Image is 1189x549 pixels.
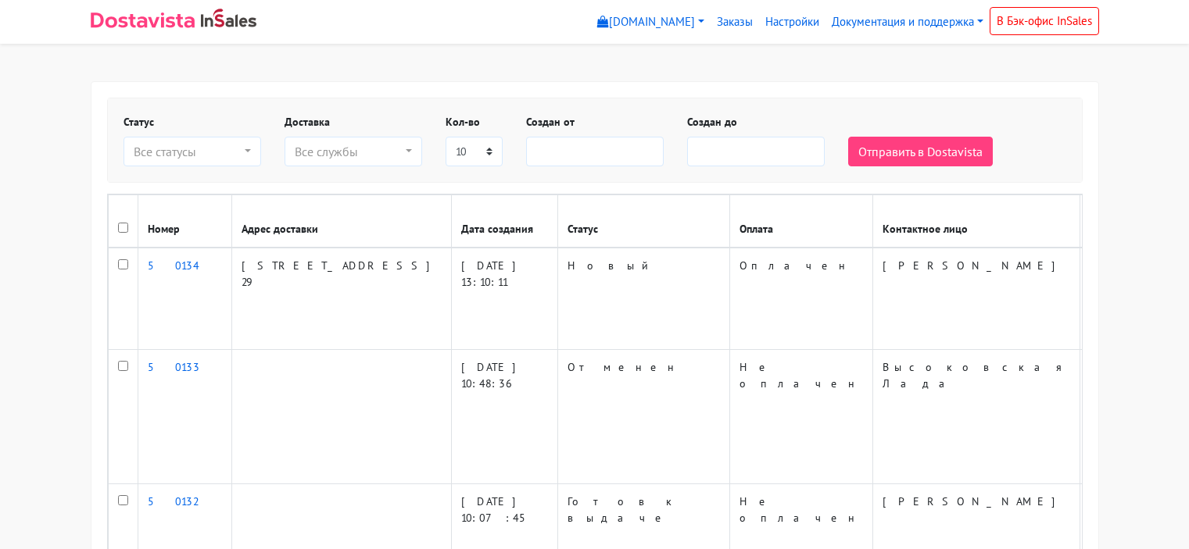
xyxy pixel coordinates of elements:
[148,360,200,374] a: 50133
[91,12,195,28] img: Dostavista - срочная курьерская служба доставки
[729,248,872,350] td: Оплачен
[872,248,1080,350] td: [PERSON_NAME]
[134,142,242,161] div: Все статусы
[148,258,199,273] a: 50134
[872,350,1080,484] td: Высоковская Лада
[711,7,759,37] a: Заказы
[687,114,737,130] label: Создан до
[285,137,422,166] button: Все службы
[451,195,557,248] th: Дата создания
[451,248,557,350] td: [DATE] 13:10:11
[138,195,231,248] th: Номер
[759,7,825,37] a: Настройки
[231,248,451,350] td: [STREET_ADDRESS] 29
[729,195,872,248] th: Оплата
[526,114,575,130] label: Создан от
[285,114,330,130] label: Доставка
[591,7,711,37] a: [DOMAIN_NAME]
[124,137,261,166] button: Все статусы
[872,195,1080,248] th: Контактное лицо
[124,114,154,130] label: Статус
[990,7,1099,35] a: В Бэк-офис InSales
[231,195,451,248] th: Адрес доставки
[295,142,403,161] div: Все службы
[848,137,993,166] button: Отправить в Dostavista
[729,350,872,484] td: Не оплачен
[557,248,729,350] td: Новый
[557,195,729,248] th: Статус
[825,7,990,37] a: Документация и поддержка
[451,350,557,484] td: [DATE] 10:48:36
[201,9,257,27] img: InSales
[557,350,729,484] td: Отменен
[148,494,198,508] a: 50132
[446,114,480,130] label: Кол-во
